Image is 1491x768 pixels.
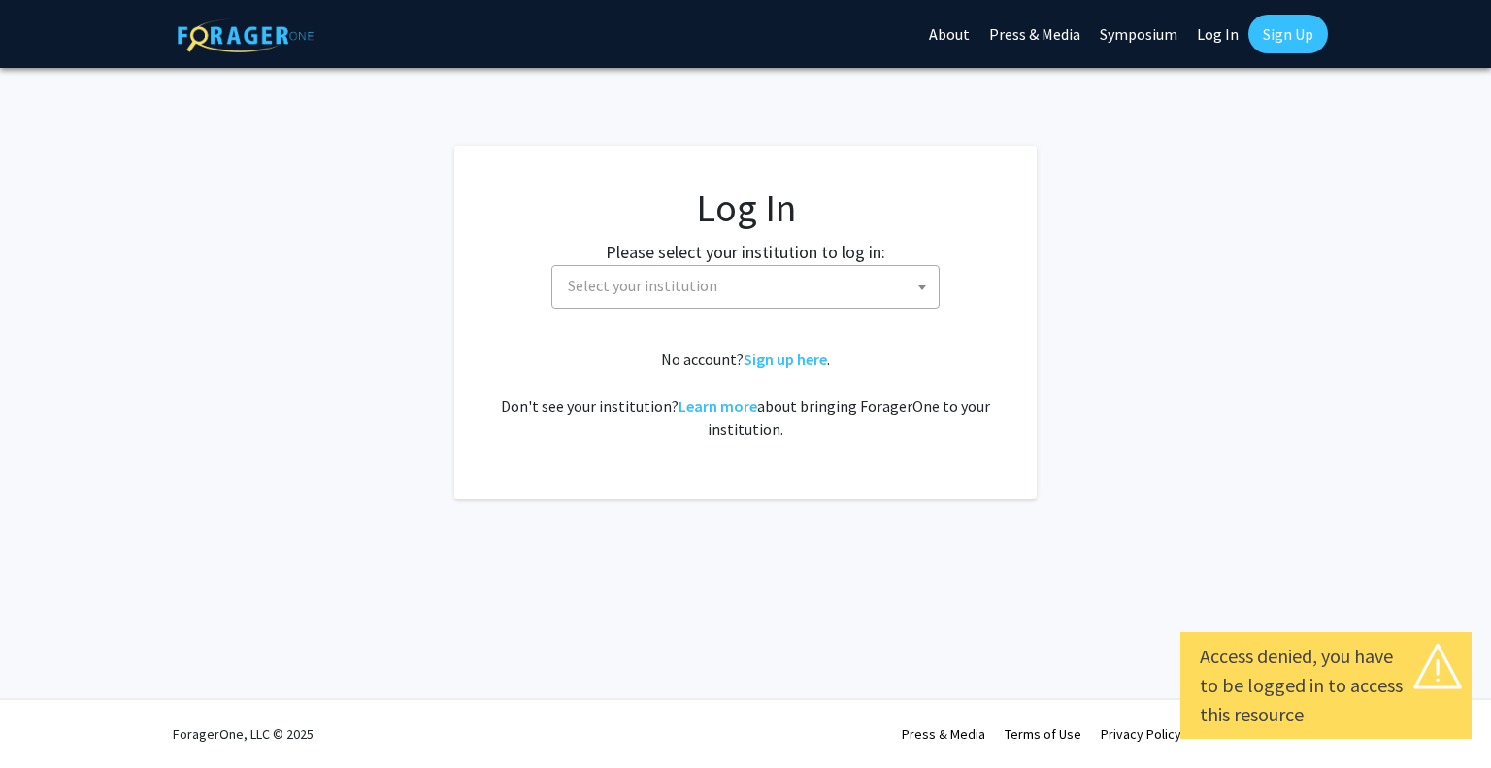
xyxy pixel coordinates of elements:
[1101,725,1181,743] a: Privacy Policy
[1248,15,1328,53] a: Sign Up
[744,350,827,369] a: Sign up here
[551,265,940,309] span: Select your institution
[493,348,998,441] div: No account? . Don't see your institution? about bringing ForagerOne to your institution.
[493,184,998,231] h1: Log In
[1200,642,1452,729] div: Access denied, you have to be logged in to access this resource
[606,239,885,265] label: Please select your institution to log in:
[568,276,717,295] span: Select your institution
[679,396,757,416] a: Learn more about bringing ForagerOne to your institution
[173,700,314,768] div: ForagerOne, LLC © 2025
[902,725,985,743] a: Press & Media
[1005,725,1081,743] a: Terms of Use
[560,266,939,306] span: Select your institution
[178,18,314,52] img: ForagerOne Logo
